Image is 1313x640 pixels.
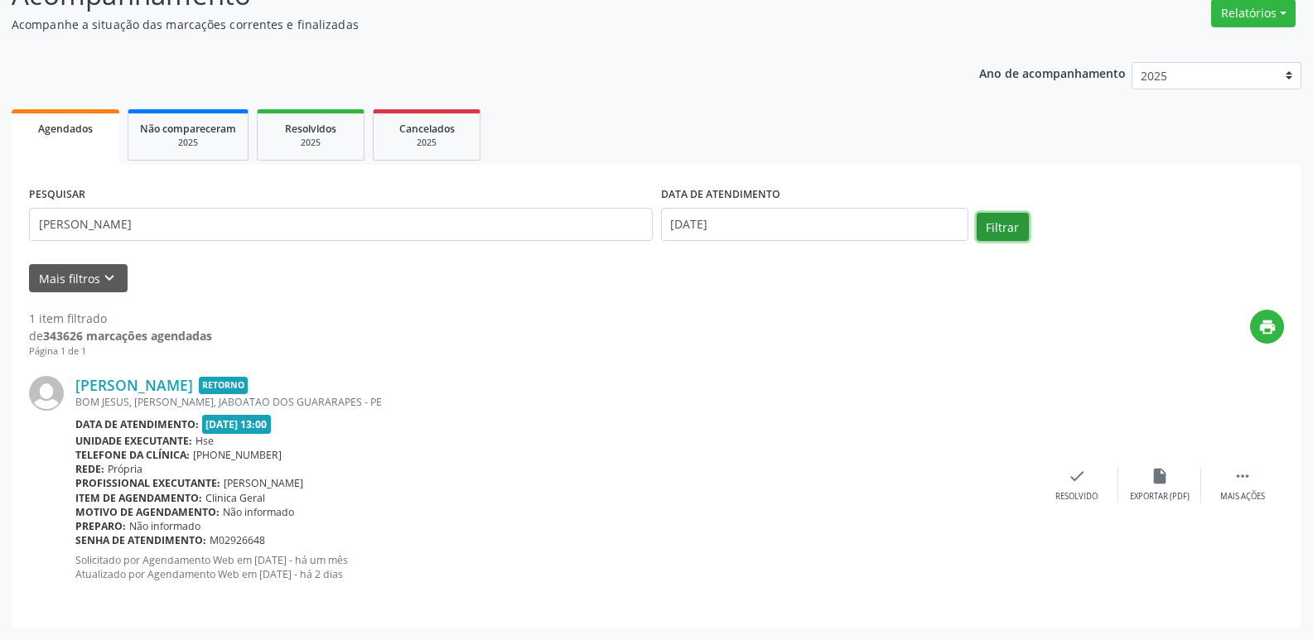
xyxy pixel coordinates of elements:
span: Hse [196,434,214,448]
div: 2025 [269,137,352,149]
div: Resolvido [1055,491,1098,503]
span: [PERSON_NAME] [224,476,303,490]
span: Não informado [129,519,200,533]
span: Própria [108,462,142,476]
span: Clinica Geral [205,491,265,505]
span: [PHONE_NUMBER] [193,448,282,462]
p: Acompanhe a situação das marcações correntes e finalizadas [12,16,915,33]
input: Selecione um intervalo [661,208,968,241]
div: 2025 [385,137,468,149]
b: Telefone da clínica: [75,448,190,462]
i: keyboard_arrow_down [100,269,118,287]
button: Mais filtroskeyboard_arrow_down [29,264,128,293]
span: Retorno [199,377,248,394]
i: insert_drive_file [1151,467,1169,485]
span: Cancelados [399,122,455,136]
label: PESQUISAR [29,182,85,208]
input: Nome, código do beneficiário ou CPF [29,208,653,241]
span: Agendados [38,122,93,136]
span: Não informado [223,505,294,519]
div: de [29,327,212,344]
p: Ano de acompanhamento [979,62,1126,83]
div: 2025 [140,137,236,149]
img: img [29,376,64,411]
b: Motivo de agendamento: [75,505,220,519]
button: Filtrar [977,213,1029,241]
b: Rede: [75,462,104,476]
span: M02926648 [210,533,265,547]
div: 1 item filtrado [29,310,212,327]
div: Mais ações [1220,491,1265,503]
span: Não compareceram [140,122,236,136]
b: Profissional executante: [75,476,220,490]
b: Senha de atendimento: [75,533,206,547]
p: Solicitado por Agendamento Web em [DATE] - há um mês Atualizado por Agendamento Web em [DATE] - h... [75,553,1035,581]
button: print [1250,310,1284,344]
b: Unidade executante: [75,434,192,448]
div: Exportar (PDF) [1130,491,1190,503]
a: [PERSON_NAME] [75,376,193,394]
strong: 343626 marcações agendadas [43,328,212,344]
span: Resolvidos [285,122,336,136]
span: [DATE] 13:00 [202,415,272,434]
b: Data de atendimento: [75,417,199,431]
i: print [1258,318,1277,336]
label: DATA DE ATENDIMENTO [661,182,780,208]
div: BOM JESUS, [PERSON_NAME], JABOATAO DOS GUARARAPES - PE [75,395,1035,409]
b: Item de agendamento: [75,491,202,505]
div: Página 1 de 1 [29,344,212,358]
i: check [1068,467,1086,485]
b: Preparo: [75,519,126,533]
i:  [1233,467,1252,485]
